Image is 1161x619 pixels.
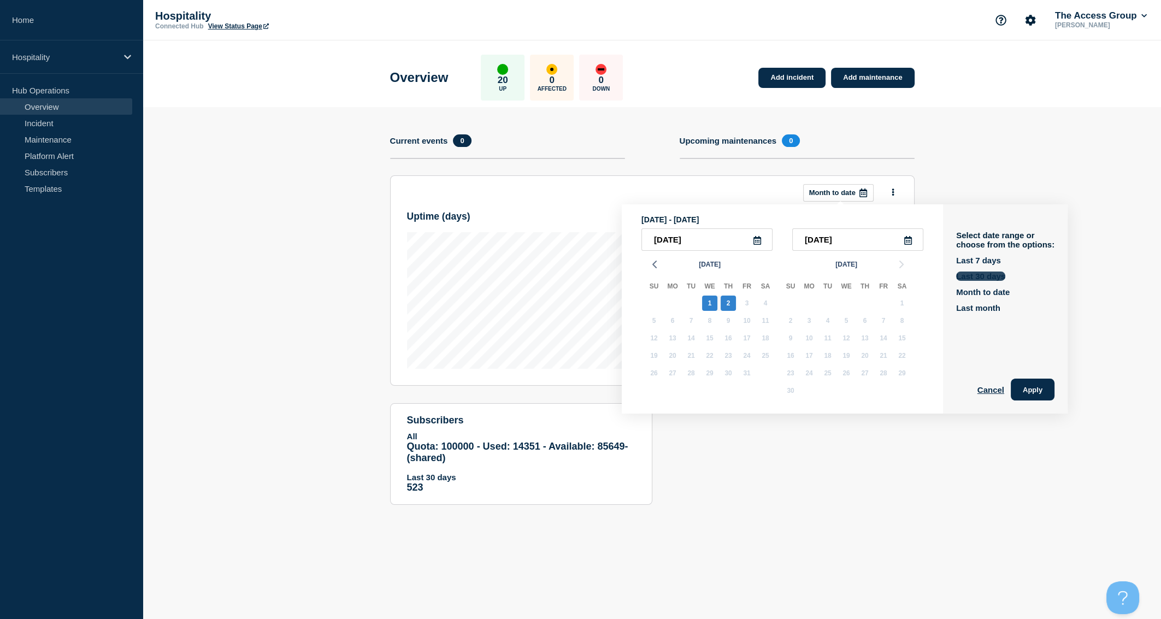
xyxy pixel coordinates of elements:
p: 20 [498,75,508,86]
div: Thursday, Oct 23, 2025 [721,348,736,363]
div: Saturday, Nov 8, 2025 [894,313,910,328]
div: down [596,64,606,75]
h4: Current events [390,136,448,145]
div: Thursday, Oct 30, 2025 [721,365,736,381]
div: Th [719,280,738,294]
div: Thursday, Nov 27, 2025 [857,365,873,381]
div: Friday, Nov 7, 2025 [876,313,891,328]
div: Monday, Nov 10, 2025 [801,331,817,346]
div: Tuesday, Oct 28, 2025 [683,365,699,381]
p: Last 30 days [407,473,635,482]
div: Wednesday, Oct 8, 2025 [702,313,717,328]
div: Tu [682,280,700,294]
div: Thursday, Nov 6, 2025 [857,313,873,328]
p: Up [499,86,506,92]
div: Wednesday, Nov 12, 2025 [839,331,854,346]
button: [DATE] [694,256,725,273]
p: [DATE] - [DATE] [641,215,923,224]
div: Thursday, Oct 16, 2025 [721,331,736,346]
div: Monday, Oct 27, 2025 [665,365,680,381]
div: Wednesday, Oct 22, 2025 [702,348,717,363]
div: Friday, Nov 21, 2025 [876,348,891,363]
div: Monday, Oct 13, 2025 [665,331,680,346]
div: Saturday, Nov 29, 2025 [894,365,910,381]
div: Tuesday, Nov 11, 2025 [820,331,835,346]
p: Down [592,86,610,92]
div: Sunday, Oct 19, 2025 [646,348,662,363]
p: Hospitality [155,10,374,22]
div: Mo [800,280,818,294]
div: Sa [756,280,775,294]
input: YYYY-MM-DD [792,228,923,251]
div: Wednesday, Nov 26, 2025 [839,365,854,381]
h4: Upcoming maintenances [680,136,777,145]
div: Mo [663,280,682,294]
div: Thursday, Nov 20, 2025 [857,348,873,363]
div: Thursday, Nov 13, 2025 [857,331,873,346]
div: Thursday, Oct 2, 2025 [721,296,736,311]
button: Last 30 days [956,272,1005,281]
input: YYYY-MM-DD [641,228,773,251]
div: Fr [738,280,756,294]
button: Cancel [977,379,1004,400]
div: Sunday, Nov 23, 2025 [783,365,798,381]
div: We [837,280,856,294]
div: Saturday, Oct 11, 2025 [758,313,773,328]
div: Monday, Nov 24, 2025 [801,365,817,381]
div: Saturday, Oct 25, 2025 [758,348,773,363]
h4: subscribers [407,415,635,426]
div: Sunday, Oct 5, 2025 [646,313,662,328]
button: Support [989,9,1012,32]
button: The Access Group [1053,10,1149,21]
p: [PERSON_NAME] [1053,21,1149,29]
div: Friday, Oct 24, 2025 [739,348,755,363]
div: Thursday, Oct 9, 2025 [721,313,736,328]
p: 0 [599,75,604,86]
div: Wednesday, Oct 29, 2025 [702,365,717,381]
div: Sunday, Nov 16, 2025 [783,348,798,363]
div: Saturday, Nov 15, 2025 [894,331,910,346]
button: Last month [956,303,1000,313]
p: All [407,432,635,441]
button: Month to date [956,287,1010,297]
div: Sunday, Nov 2, 2025 [783,313,798,328]
div: Tu [818,280,837,294]
div: Th [856,280,874,294]
p: 523 [407,482,635,493]
span: [DATE] [835,256,857,273]
span: 0 [782,134,800,147]
div: Sa [893,280,911,294]
span: 0 [453,134,471,147]
h1: Overview [390,70,449,85]
div: Friday, Nov 28, 2025 [876,365,891,381]
div: Su [781,280,800,294]
div: Saturday, Nov 22, 2025 [894,348,910,363]
div: Saturday, Oct 4, 2025 [758,296,773,311]
div: We [700,280,719,294]
div: Saturday, Oct 18, 2025 [758,331,773,346]
p: Hospitality [12,52,117,62]
div: Monday, Oct 6, 2025 [665,313,680,328]
a: Add incident [758,68,826,88]
div: Sunday, Nov 30, 2025 [783,383,798,398]
div: Tuesday, Oct 14, 2025 [683,331,699,346]
div: Sunday, Oct 12, 2025 [646,331,662,346]
button: Account settings [1019,9,1042,32]
div: Monday, Nov 17, 2025 [801,348,817,363]
div: Wednesday, Oct 15, 2025 [702,331,717,346]
button: [DATE] [831,256,862,273]
div: Friday, Oct 10, 2025 [739,313,755,328]
div: Friday, Oct 3, 2025 [739,296,755,311]
div: Wednesday, Nov 19, 2025 [839,348,854,363]
div: Wednesday, Nov 5, 2025 [839,313,854,328]
div: Friday, Oct 17, 2025 [739,331,755,346]
div: up [497,64,508,75]
div: Monday, Oct 20, 2025 [665,348,680,363]
div: affected [546,64,557,75]
p: Affected [538,86,567,92]
div: Tuesday, Nov 25, 2025 [820,365,835,381]
iframe: Help Scout Beacon - Open [1106,581,1139,614]
p: Month to date [809,188,856,197]
div: Tuesday, Oct 21, 2025 [683,348,699,363]
div: Tuesday, Nov 4, 2025 [820,313,835,328]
